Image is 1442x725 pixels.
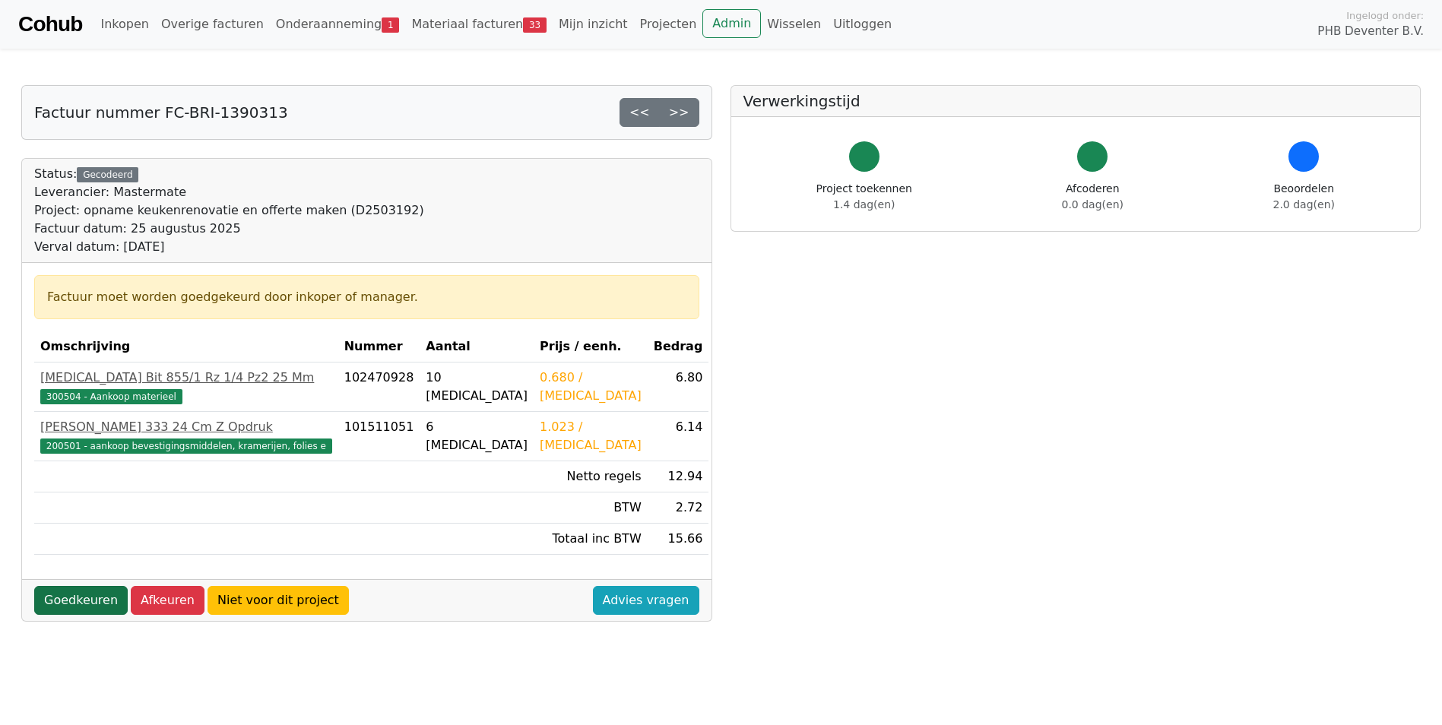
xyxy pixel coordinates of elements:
div: Beoordelen [1273,181,1335,213]
a: [PERSON_NAME] 333 24 Cm Z Opdruk200501 - aankoop bevestigingsmiddelen, kramerijen, folies e [40,418,332,454]
span: 33 [523,17,547,33]
span: 1 [382,17,399,33]
td: 101511051 [338,412,420,461]
div: [MEDICAL_DATA] Bit 855/1 Rz 1/4 Pz2 25 Mm [40,369,332,387]
div: Project toekennen [816,181,912,213]
span: PHB Deventer B.V. [1317,23,1424,40]
a: Cohub [18,6,82,43]
a: [MEDICAL_DATA] Bit 855/1 Rz 1/4 Pz2 25 Mm300504 - Aankoop materieel [40,369,332,405]
td: BTW [534,492,648,524]
a: Inkopen [94,9,154,40]
td: Totaal inc BTW [534,524,648,555]
th: Bedrag [648,331,709,362]
div: Factuur datum: 25 augustus 2025 [34,220,424,238]
span: 200501 - aankoop bevestigingsmiddelen, kramerijen, folies e [40,438,332,454]
td: 15.66 [648,524,709,555]
div: Leverancier: Mastermate [34,183,424,201]
th: Aantal [420,331,534,362]
span: Ingelogd onder: [1346,8,1424,23]
a: Advies vragen [593,586,699,615]
div: Afcoderen [1062,181,1123,213]
span: 0.0 dag(en) [1062,198,1123,211]
td: 6.14 [648,412,709,461]
a: Wisselen [761,9,827,40]
a: Niet voor dit project [208,586,349,615]
a: Onderaanneming1 [270,9,406,40]
th: Prijs / eenh. [534,331,648,362]
a: >> [659,98,699,127]
a: Admin [702,9,761,38]
span: 2.0 dag(en) [1273,198,1335,211]
th: Omschrijving [34,331,338,362]
div: Verval datum: [DATE] [34,238,424,256]
a: << [620,98,660,127]
a: Afkeuren [131,586,204,615]
h5: Verwerkingstijd [743,92,1409,110]
div: 10 [MEDICAL_DATA] [426,369,528,405]
td: 12.94 [648,461,709,492]
a: Projecten [634,9,703,40]
td: 6.80 [648,362,709,412]
td: Netto regels [534,461,648,492]
div: 6 [MEDICAL_DATA] [426,418,528,454]
td: 2.72 [648,492,709,524]
div: [PERSON_NAME] 333 24 Cm Z Opdruk [40,418,332,436]
div: Status: [34,165,424,256]
div: Factuur moet worden goedgekeurd door inkoper of manager. [47,288,686,306]
a: Overige facturen [155,9,270,40]
div: 1.023 / [MEDICAL_DATA] [540,418,642,454]
td: 102470928 [338,362,420,412]
span: 1.4 dag(en) [833,198,895,211]
a: Goedkeuren [34,586,128,615]
span: 300504 - Aankoop materieel [40,389,182,404]
a: Uitloggen [827,9,898,40]
div: 0.680 / [MEDICAL_DATA] [540,369,642,405]
a: Materiaal facturen33 [405,9,553,40]
th: Nummer [338,331,420,362]
h5: Factuur nummer FC-BRI-1390313 [34,103,288,122]
div: Project: opname keukenrenovatie en offerte maken (D2503192) [34,201,424,220]
div: Gecodeerd [77,167,138,182]
a: Mijn inzicht [553,9,634,40]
